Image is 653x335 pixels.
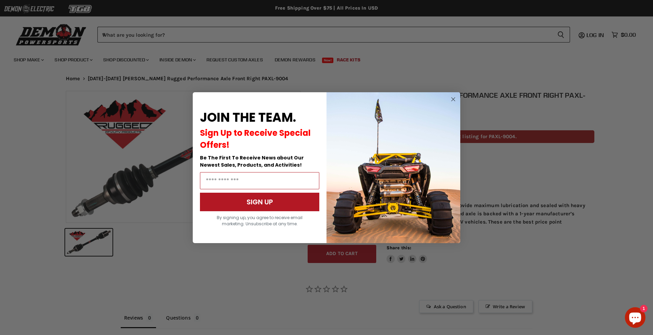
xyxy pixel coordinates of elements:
[200,172,319,189] input: Email Address
[200,127,311,151] span: Sign Up to Receive Special Offers!
[326,92,460,243] img: a9095488-b6e7-41ba-879d-588abfab540b.jpeg
[623,307,648,330] inbox-online-store-chat: Shopify online store chat
[200,154,304,168] span: Be The First To Receive News about Our Newest Sales, Products, and Activities!
[200,109,296,126] span: JOIN THE TEAM.
[449,95,458,104] button: Close dialog
[200,193,319,211] button: SIGN UP
[217,215,302,227] span: By signing up, you agree to receive email marketing. Unsubscribe at any time.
